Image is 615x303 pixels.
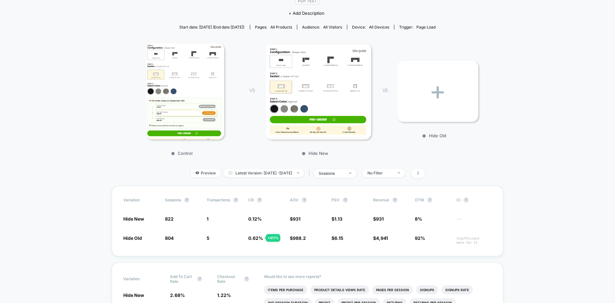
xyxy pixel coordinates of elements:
[373,198,389,202] span: Revenue
[332,235,343,241] span: $
[398,172,400,173] img: end
[207,216,209,222] span: 1
[415,198,450,203] span: OTW
[367,171,393,175] div: No Filter
[416,25,436,29] span: Page Load
[376,216,384,222] span: 931
[415,235,425,241] span: 92%
[332,216,342,222] span: $
[392,198,398,203] button: ?
[399,25,436,29] div: Trigger:
[264,285,307,294] li: Items Per Purchase
[373,235,388,241] span: $
[343,198,348,203] button: ?
[456,198,492,203] span: CI
[416,285,438,294] li: Signups
[123,274,159,284] span: Variation
[179,25,244,29] span: Start date: [DATE] (End date [DATE])
[319,171,344,176] div: sessions
[165,198,181,202] span: Sessions
[382,88,388,93] span: VS
[293,216,300,222] span: 931
[261,151,369,156] p: Hide New
[372,285,413,294] li: Pages Per Session
[373,216,384,222] span: $
[376,235,388,241] span: 4,941
[217,274,241,284] span: Checkout Rate
[290,235,306,241] span: $
[369,25,389,29] span: all devices
[233,198,238,203] button: ?
[184,198,189,203] button: ?
[224,169,304,177] span: Latest Version: [DATE] - [DATE]
[394,133,475,138] p: Hide Old
[441,285,473,294] li: Signups Rate
[170,274,194,284] span: Add To Cart Rate
[266,234,280,242] div: + 411 %
[170,292,185,298] span: 2.68 %
[123,292,144,298] span: Hide New
[244,276,249,282] button: ?
[332,198,340,202] span: PSV
[266,43,371,139] img: Hide New main
[257,198,262,203] button: ?
[255,25,292,29] div: Pages:
[427,198,432,203] button: ?
[207,235,209,241] span: 5
[165,235,174,241] span: 804
[270,25,292,29] span: all products
[197,276,202,282] button: ?
[334,216,342,222] span: 1.13
[207,198,230,202] span: Transactions
[123,198,159,203] span: Variation
[289,10,324,17] span: + Add Description
[123,235,142,241] span: Hide Old
[248,198,254,202] span: CR
[264,274,492,279] p: Would like to see more reports?
[463,198,469,203] button: ?
[302,25,342,29] div: Audience:
[290,198,299,202] span: AOV
[191,169,221,177] span: Preview
[349,173,351,174] img: end
[310,285,369,294] li: Product Details Views Rate
[217,292,231,298] span: 1.22 %
[165,216,174,222] span: 822
[146,43,224,139] img: Control main
[334,235,343,241] span: 6.15
[297,172,299,173] img: end
[293,235,306,241] span: 988.2
[229,171,232,174] img: calendar
[249,88,254,93] span: VS
[456,236,492,245] span: Insufficient data for CI
[347,25,394,29] span: Device:
[323,25,342,29] span: All Visitors
[290,216,300,222] span: $
[248,235,263,241] span: 0.62 %
[302,198,307,203] button: ?
[456,217,492,222] span: ---
[127,151,236,156] p: Control
[123,216,144,222] span: Hide New
[248,216,262,222] span: 0.12 %
[307,169,314,178] span: |
[397,61,478,122] div: +
[415,216,422,222] span: 8%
